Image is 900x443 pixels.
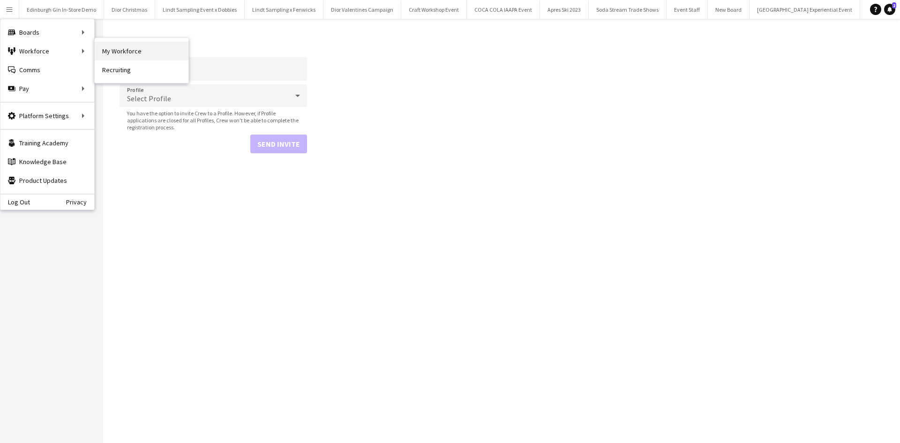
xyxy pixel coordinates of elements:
button: Soda Stream Trade Shows [589,0,667,19]
span: Select Profile [127,94,171,103]
button: Dior Christmas [104,0,155,19]
h1: Invite contact [120,36,307,50]
button: New Board [708,0,750,19]
a: Comms [0,60,94,79]
span: 2 [892,2,896,8]
div: Pay [0,79,94,98]
div: Platform Settings [0,106,94,125]
button: Dior Valentines Campaign [323,0,401,19]
a: Recruiting [95,60,188,79]
a: Training Academy [0,134,94,152]
button: Lindt Sampling Event x Dobbies [155,0,245,19]
a: Knowledge Base [0,152,94,171]
a: Log Out [0,198,30,206]
div: Workforce [0,42,94,60]
button: Craft Workshop Event [401,0,467,19]
span: You have the option to invite Crew to a Profile. However, if Profile applications are closed for ... [120,110,307,131]
button: Lindt Sampling x Fenwicks [245,0,323,19]
button: COCA COLA IAAPA Event [467,0,540,19]
a: Privacy [66,198,94,206]
a: My Workforce [95,42,188,60]
button: Event Staff [667,0,708,19]
a: 2 [884,4,895,15]
a: Product Updates [0,171,94,190]
button: [GEOGRAPHIC_DATA] Experiential Event [750,0,860,19]
button: Edinburgh Gin In-Store Demo [19,0,104,19]
button: Apres Ski 2023 [540,0,589,19]
div: Boards [0,23,94,42]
